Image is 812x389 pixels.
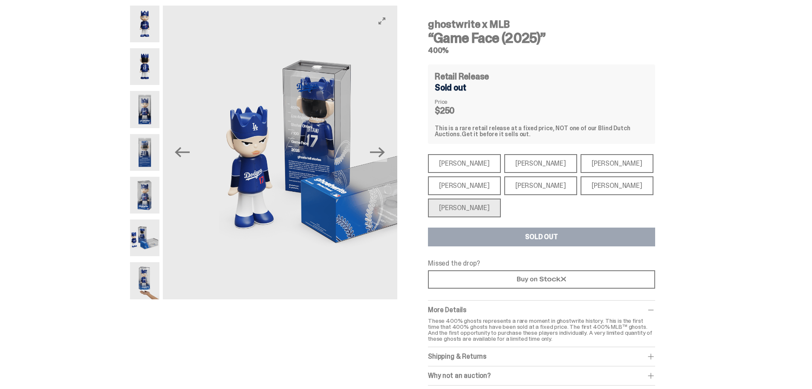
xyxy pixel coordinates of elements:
button: Previous [173,143,192,162]
h4: Retail Release [435,72,489,81]
div: [PERSON_NAME] [428,176,501,195]
img: 02-ghostwrite-mlb-game-face-hero-ohtani-back.png [130,48,159,85]
span: More Details [428,305,466,314]
div: [PERSON_NAME] [504,154,577,173]
div: [PERSON_NAME] [428,154,501,173]
div: [PERSON_NAME] [581,176,653,195]
p: These 400% ghosts represents a rare moment in ghostwrite history. This is the first time that 400... [428,318,655,342]
img: 04-ghostwrite-mlb-game-face-hero-ohtani-02.png [130,134,159,171]
p: Missed the drop? [428,260,655,267]
button: Next [368,143,387,162]
img: 06-ghostwrite-mlb-game-face-hero-ohtani-04.png [130,219,159,256]
h5: 400% [428,47,655,54]
img: MLB400ScaleImage.2409-ezgif.com-optipng.png [130,262,159,299]
div: Why not an auction? [428,371,655,380]
img: 01-ghostwrite-mlb-game-face-hero-ohtani-front.png [130,6,159,42]
img: 05-ghostwrite-mlb-game-face-hero-ohtani-03.png [130,177,159,214]
img: 06-ghostwrite-mlb-game-face-hero-ohtani-04.png [219,6,453,299]
div: This is a rare retail release at a fixed price, NOT one of our Blind Dutch Auctions. [435,125,648,137]
div: [PERSON_NAME] [504,176,577,195]
div: [PERSON_NAME] [581,154,653,173]
div: Sold out [435,83,648,92]
button: View full-screen [377,16,387,26]
h3: “Game Face (2025)” [428,31,655,45]
dt: Price [435,99,477,105]
div: Shipping & Returns [428,352,655,361]
div: SOLD OUT [525,234,558,240]
h4: ghostwrite x MLB [428,19,655,29]
dd: $250 [435,106,477,115]
span: Get it before it sells out. [462,130,531,138]
div: [PERSON_NAME] [428,199,501,217]
img: 03-ghostwrite-mlb-game-face-hero-ohtani-01.png [130,91,159,128]
button: SOLD OUT [428,228,655,246]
